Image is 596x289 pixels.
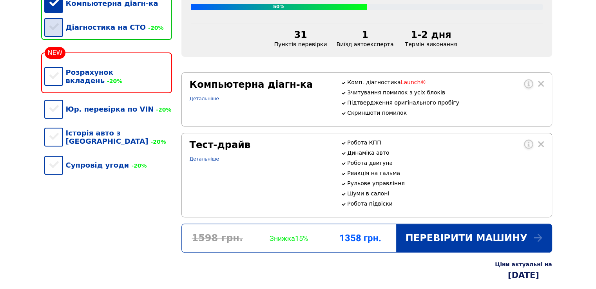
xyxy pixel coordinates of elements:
p: Скриншоти помилок [347,110,543,116]
div: 31 [274,29,327,40]
div: Компьютерна діагн-ка [190,79,332,90]
p: Робота КПП [347,139,543,146]
span: -20% [148,139,166,145]
span: -20% [105,78,122,84]
p: Реакція на гальма [347,170,543,176]
div: Тест-драйв [190,139,332,150]
p: Робота двигуна [347,160,543,166]
div: Пунктів перевірки [270,29,332,47]
p: Комп. діагностика [347,79,543,85]
div: 50% [191,4,367,10]
div: 1 [337,29,394,40]
div: [DATE] [495,271,552,280]
span: -20% [154,107,171,113]
span: Launch® [401,79,426,85]
p: Зчитування помилок з усіх блоків [347,89,543,96]
div: Ціни актуальні на [495,261,552,267]
a: Детальніше [190,96,219,101]
div: 1598 грн. [182,233,253,244]
span: 15% [295,234,308,242]
div: Виїзд автоексперта [332,29,399,47]
p: Рульове управління [347,180,543,186]
div: 1358 грн. [324,233,396,244]
a: Детальніше [190,156,219,162]
div: Перевірити машину [396,224,552,252]
div: Знижка [253,234,324,242]
div: Розрахунок вкладень [44,60,172,92]
div: Термін виконання [398,29,464,47]
div: 1-2 дня [403,29,459,40]
span: -20% [146,25,163,31]
p: Шуми в салоні [347,190,543,197]
p: Динаміка авто [347,150,543,156]
span: -20% [129,163,147,169]
div: Юр. перевірка по VIN [44,97,172,121]
p: Підтвердження оригінального пробігу [347,99,543,106]
p: Робота підвіски [347,200,543,207]
div: Історія авто з [GEOGRAPHIC_DATA] [44,121,172,153]
div: Супровід угоди [44,153,172,177]
div: Діагностика на СТО [44,15,172,39]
